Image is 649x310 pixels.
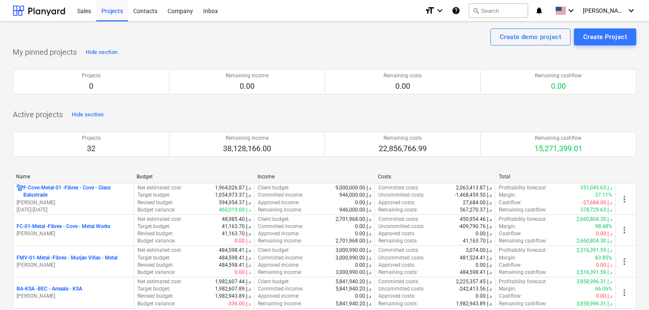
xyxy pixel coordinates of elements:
[137,199,173,206] p: Revised budget :
[596,262,612,269] p: 0.00د.إ.‏
[336,237,371,245] p: 2,701,968.00د.إ.‏
[257,174,371,180] div: Income
[339,192,371,199] p: 946,000.00د.إ.‏
[215,184,251,192] p: 1,964,026.87د.إ.‏
[499,237,547,245] p: Remaining cashflow :
[576,300,612,307] p: 3,858,996.31د.إ.‏
[215,293,251,300] p: 1,982,943.89د.إ.‏
[535,72,582,79] p: Remaining cashflow
[500,31,561,42] div: Create demo project
[355,230,371,237] p: 0.00د.إ.‏
[137,237,176,245] p: Budget variance :
[499,230,522,237] p: Cashflow :
[219,254,251,262] p: 484,598.41د.إ.‏
[137,184,182,192] p: Net estimated cost :
[219,199,251,206] p: 594,954.37د.إ.‏
[378,184,419,192] p: Committed costs :
[378,262,415,269] p: Approved costs :
[336,300,371,307] p: 5,841,940.20د.إ.‏
[596,230,612,237] p: 0.00د.إ.‏
[490,28,571,45] button: Create demo project
[137,216,182,223] p: Net estimated cost :
[215,285,251,293] p: 1,982,607.89د.إ.‏
[355,293,371,300] p: 0.00د.إ.‏
[535,81,582,91] p: 0.00
[17,254,130,269] div: FMV-01-Metal -Fibrex - Murjan Villas - Metal[PERSON_NAME]
[72,110,104,120] div: Hide section
[219,206,251,214] p: 460,019.00د.إ.‏
[82,135,101,142] p: Projects
[576,247,612,254] p: 2,516,391.59د.إ.‏
[576,216,612,223] p: 2,660,804.30د.إ.‏
[378,230,415,237] p: Approved costs :
[137,223,171,230] p: Target budget :
[84,45,120,59] button: Hide section
[607,269,649,310] iframe: Chat Widget
[258,206,302,214] p: Remaining income :
[23,184,130,199] p: F-Cove-Metal-01 - Fibrex - Cove - Glass Balustrade
[336,247,371,254] p: 3,000,990.00د.إ.‏
[459,223,492,230] p: -409,790.76د.إ.‏
[378,237,418,245] p: Remaining costs :
[378,192,425,199] p: Uncommitted costs :
[379,144,427,154] p: 22,856,766.99
[379,135,427,142] p: Remaining costs
[499,247,547,254] p: Profitability forecast :
[258,293,299,300] p: Approved income :
[258,216,290,223] p: Client budget :
[576,278,612,285] p: 3,858,996.31د.إ.‏
[222,223,251,230] p: 41,163.70د.إ.‏
[378,216,419,223] p: Committed costs :
[499,223,516,230] p: Margin :
[336,278,371,285] p: 5,841,940.20د.إ.‏
[499,300,547,307] p: Remaining cashflow :
[17,184,130,214] div: F-Cove-Metal-01 -Fibrex - Cove - Glass Balustrade[PERSON_NAME][DATE]-[DATE]
[355,223,371,230] p: 0.00د.إ.‏
[534,135,582,142] p: Remaining cashflow
[452,6,460,16] i: Knowledge base
[499,199,522,206] p: Cashflow :
[137,247,182,254] p: Net estimated cost :
[499,262,522,269] p: Cashflow :
[566,6,576,16] i: keyboard_arrow_down
[619,225,629,235] span: more_vert
[226,81,269,91] p: 0.00
[499,278,547,285] p: Profitability forecast :
[223,135,271,142] p: Remaining income
[580,184,612,192] p: 351,045.63د.إ.‏
[13,110,63,120] p: Active projects
[476,293,492,300] p: 0.00د.إ.‏
[576,269,612,276] p: 2,516,391.59د.إ.‏
[137,174,250,180] div: Budget
[619,194,629,204] span: more_vert
[86,48,117,57] div: Hide section
[499,269,547,276] p: Remaining cashflow :
[17,230,130,237] p: [PERSON_NAME]
[137,278,182,285] p: Net estimated cost :
[383,72,422,79] p: Remaining costs
[137,254,171,262] p: Target budget :
[17,254,117,262] p: FMV-01-Metal - Fibrex - Murjan Villas - Metal
[235,237,251,245] p: 0.00د.إ.‏
[595,285,612,293] p: 66.06%
[580,206,612,214] p: 378,729.63د.إ.‏
[226,72,269,79] p: Remaining income
[13,47,77,57] p: My pinned projects
[82,144,101,154] p: 32
[378,285,425,293] p: Uncommitted costs :
[258,247,290,254] p: Client budget :
[258,285,303,293] p: Committed income :
[258,300,302,307] p: Remaining income :
[82,72,101,79] p: Projects
[137,300,176,307] p: Budget variance :
[17,293,130,300] p: [PERSON_NAME]
[499,285,516,293] p: Margin :
[378,206,418,214] p: Remaining costs :
[258,237,302,245] p: Remaining income :
[626,6,636,16] i: keyboard_arrow_down
[476,262,492,269] p: 0.00د.إ.‏
[258,269,302,276] p: Remaining income :
[378,293,415,300] p: Approved costs :
[258,230,299,237] p: Approved income :
[17,223,110,230] p: FC-01-Metal - Fibrex - Cove - Metal Works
